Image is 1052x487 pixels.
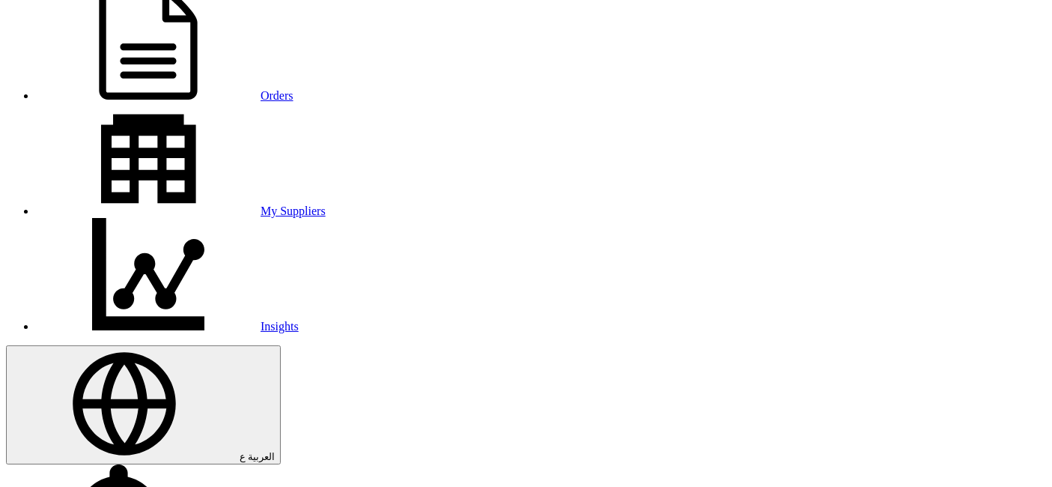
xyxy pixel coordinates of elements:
a: My Suppliers [36,205,326,217]
button: العربية ع [6,345,281,465]
a: Insights [36,320,299,333]
a: Orders [36,89,294,102]
span: ع [240,451,246,462]
span: العربية [248,451,275,462]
